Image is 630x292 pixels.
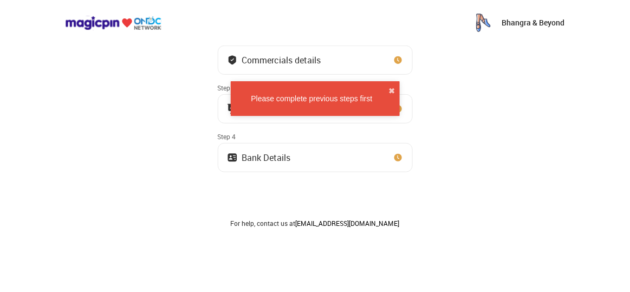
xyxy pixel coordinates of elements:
[218,143,413,172] button: Bank Details
[65,16,161,30] img: ondc-logo-new-small.8a59708e.svg
[227,55,238,66] img: bank_details_tick.fdc3558c.svg
[389,86,395,96] button: close
[242,155,291,160] div: Bank Details
[218,46,413,75] button: Commercials details
[296,219,400,228] a: [EMAIL_ADDRESS][DOMAIN_NAME]
[218,219,413,228] div: For help, contact us at
[502,17,565,28] p: Bhangra & Beyond
[235,93,389,104] div: Please complete previous steps first
[242,57,321,63] div: Commercials details
[218,94,413,124] button: Ownership details
[227,103,238,114] img: commercials_icon.983f7837.svg
[393,55,404,66] img: clock_icon_new.67dbf243.svg
[472,12,493,34] img: M8nYfLr3uXSowFMaxiGAvoeKixeTTs-uOVGeKWxxtVt3Z1pEPAnHqiWBLMDUyfg6PgNV7KFMoyEoyD9LEZGptRCMBLfe
[218,132,413,141] div: Step 4
[218,83,413,92] div: Step 3
[393,152,404,163] img: clock_icon_new.67dbf243.svg
[393,103,404,114] img: clock_icon_new.67dbf243.svg
[227,152,238,163] img: ownership_icon.37569ceb.svg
